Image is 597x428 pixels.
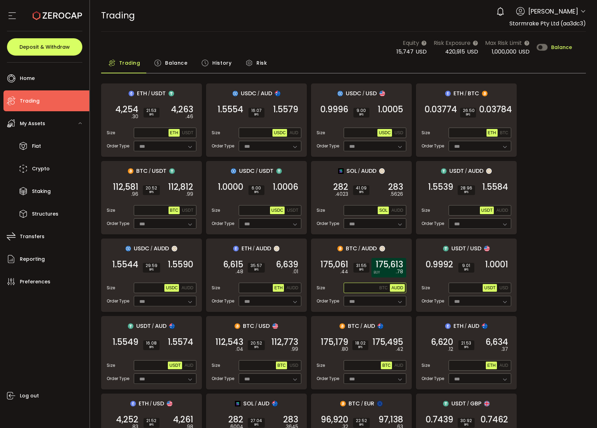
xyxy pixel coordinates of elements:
[273,184,298,191] span: 1.0006
[463,108,473,113] span: 26.50
[169,363,181,368] span: USDT
[422,362,430,369] span: Size
[461,268,472,272] i: BPS
[212,207,220,213] span: Size
[270,207,285,214] button: USDC
[317,130,325,136] span: Size
[484,246,490,251] img: usd_portfolio.svg
[169,91,174,96] img: usdt_portfolio.svg
[422,375,444,382] span: Order Type
[453,89,464,98] span: ETH
[146,341,157,345] span: 16.08
[381,362,392,369] button: BTC
[154,244,169,253] span: AUDD
[498,362,509,369] button: AUD
[271,208,283,213] span: USDC
[379,246,385,251] img: zuPXiwguUFiBOIQyqLOiXsnnNitlx7q4LCwEbLHADjIpTka+Lip0HH8D0VTrd02z+wEAAAAASUVORK5CYII=
[346,89,361,98] span: USDC
[259,167,273,175] span: USDT
[146,190,157,194] i: BPS
[289,130,298,135] span: AUD
[428,184,453,191] span: 1.5539
[168,362,182,369] button: USDT
[434,39,471,47] span: Risk Exposure
[107,375,129,382] span: Order Type
[518,48,530,56] span: USD
[366,89,377,98] span: USD
[218,184,243,191] span: 1.0000
[317,220,339,227] span: Order Type
[341,346,348,353] em: .80
[528,7,578,16] span: [PERSON_NAME]
[136,322,151,330] span: USDT
[101,9,135,22] span: Trading
[151,89,166,98] span: USDT
[169,207,180,214] button: BTC
[212,362,220,369] span: Size
[335,191,348,198] em: .4023
[169,168,175,174] img: usdt_portfolio.svg
[487,363,496,368] span: ETH
[376,261,403,268] span: 175,613
[378,323,383,329] img: aud_portfolio.svg
[382,363,391,368] span: BTC
[146,264,157,268] span: 29.59
[212,220,234,227] span: Order Type
[470,244,481,253] span: USD
[479,106,512,113] span: 0.03784
[373,339,403,346] span: 175,495
[107,298,129,304] span: Order Type
[271,339,298,346] span: 112,773
[356,186,367,190] span: 41.09
[231,168,236,174] img: usdc_portfolio.svg
[251,264,262,268] span: 35.57
[501,346,508,353] em: .37
[272,323,278,329] img: usd_portfolio.svg
[461,264,472,268] span: 9.01
[422,130,430,136] span: Size
[241,89,256,98] span: USDC
[481,208,493,213] span: USDT
[107,362,115,369] span: Size
[317,298,339,304] span: Order Type
[291,346,298,353] em: .99
[146,113,157,117] i: BPS
[113,339,138,346] span: 1.5549
[129,91,134,96] img: eth_portfolio.svg
[499,129,510,137] button: BTC
[276,261,298,268] span: 6,639
[293,268,298,275] em: .01
[361,244,377,253] span: AUDD
[356,268,367,272] i: BPS
[463,113,473,117] i: BPS
[186,191,193,198] em: .99
[482,323,488,329] img: aud_portfolio.svg
[182,130,194,135] span: USDT
[453,322,464,330] span: ETH
[32,141,41,151] span: Fiat
[32,209,58,219] span: Structures
[276,362,287,369] button: BTC
[416,48,427,56] span: USD
[445,91,451,96] img: eth_portfolio.svg
[356,113,367,117] i: BPS
[170,208,178,213] span: BTC
[378,207,389,214] button: SOL
[337,91,343,96] img: usdc_portfolio.svg
[358,245,360,252] em: /
[480,207,494,214] button: USDT
[348,322,359,330] span: BTC
[363,322,375,330] span: AUD
[276,168,282,174] img: usdt_portfolio.svg
[235,323,240,329] img: btc_portfolio.svg
[20,391,39,401] span: Log out
[461,341,472,345] span: 21.53
[445,48,465,56] span: 420,915
[460,190,472,194] i: BPS
[484,285,496,290] span: USDT
[242,244,252,253] span: ETH
[152,167,166,175] span: USDT
[449,167,464,175] span: USDT
[374,270,380,275] i: BUY
[148,90,150,97] em: /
